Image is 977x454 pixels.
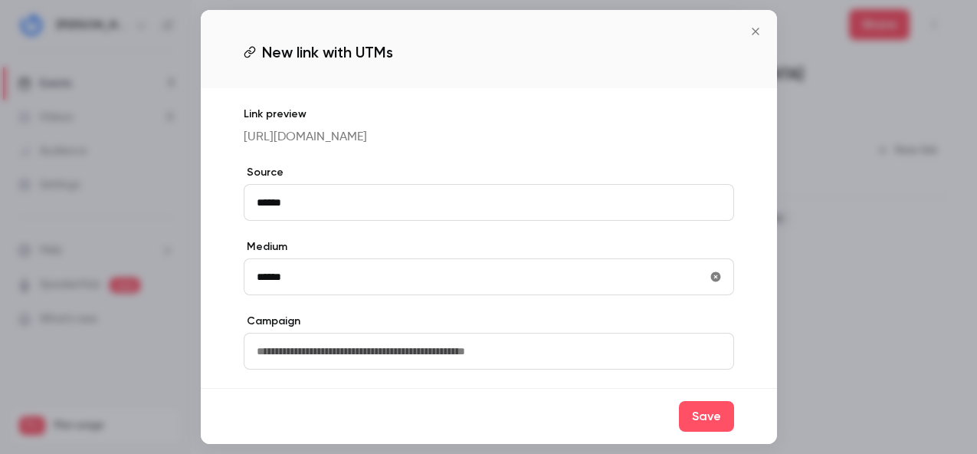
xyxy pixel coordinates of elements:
button: Save [679,401,734,432]
button: utmMedium [703,265,728,289]
p: [URL][DOMAIN_NAME] [244,128,734,146]
button: Close [740,16,771,47]
label: Medium [244,239,734,255]
label: Campaign [244,314,734,329]
span: New link with UTMs [262,41,393,64]
p: Link preview [244,107,734,122]
label: Source [244,165,734,180]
